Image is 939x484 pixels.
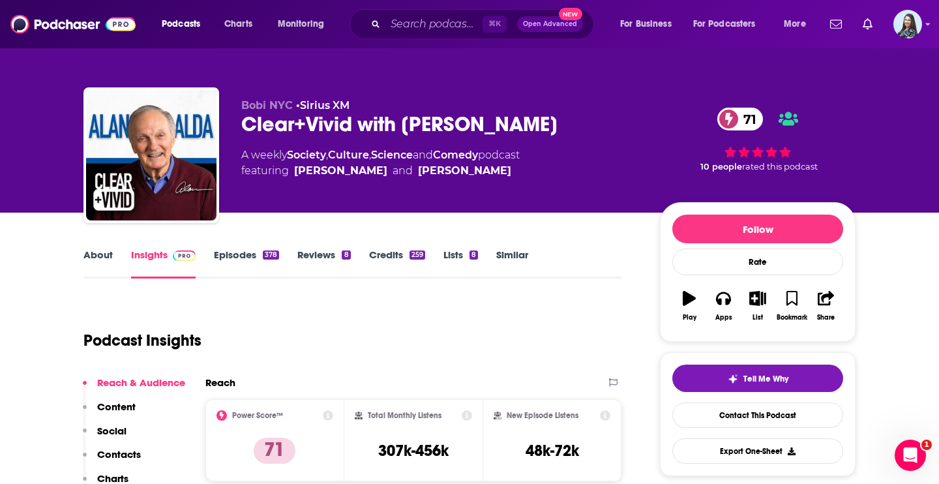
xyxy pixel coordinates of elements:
[232,411,283,420] h2: Power Score™
[620,15,672,33] span: For Business
[443,249,478,279] a: Lists8
[809,282,843,329] button: Share
[287,149,326,161] a: Society
[241,99,293,112] span: Bobi NYC
[263,250,279,260] div: 378
[97,401,136,413] p: Content
[526,441,579,461] h3: 48k-72k
[825,13,847,35] a: Show notifications dropdown
[369,249,425,279] a: Credits259
[83,425,127,449] button: Social
[715,314,732,322] div: Apps
[559,8,582,20] span: New
[893,10,922,38] button: Show profile menu
[706,282,740,329] button: Apps
[784,15,806,33] span: More
[83,448,141,472] button: Contacts
[328,149,369,161] a: Culture
[660,99,856,180] div: 71 10 peoplerated this podcast
[214,249,279,279] a: Episodes378
[378,441,449,461] h3: 307k-456k
[83,249,113,279] a: About
[433,149,478,161] a: Comedy
[205,376,235,389] h2: Reach
[700,162,742,172] span: 10 people
[523,21,577,27] span: Open Advanced
[294,163,387,179] a: Alan Alda
[254,438,295,464] p: 71
[741,282,775,329] button: List
[296,99,350,112] span: •
[413,149,433,161] span: and
[672,365,843,392] button: tell me why sparkleTell Me Why
[817,314,835,322] div: Share
[410,250,425,260] div: 259
[683,314,696,322] div: Play
[342,250,350,260] div: 8
[775,14,822,35] button: open menu
[672,282,706,329] button: Play
[857,13,878,35] a: Show notifications dropdown
[97,448,141,461] p: Contacts
[241,147,520,179] div: A weekly podcast
[507,411,578,420] h2: New Episode Listens
[241,163,520,179] span: featuring
[10,12,136,37] img: Podchaser - Follow, Share and Rate Podcasts
[611,14,688,35] button: open menu
[131,249,196,279] a: InsightsPodchaser Pro
[362,9,606,39] div: Search podcasts, credits, & more...
[672,438,843,464] button: Export One-Sheet
[83,331,201,350] h1: Podcast Insights
[97,425,127,437] p: Social
[297,249,350,279] a: Reviews8
[371,149,413,161] a: Science
[269,14,341,35] button: open menu
[496,249,528,279] a: Similar
[385,14,483,35] input: Search podcasts, credits, & more...
[753,314,763,322] div: List
[672,402,843,428] a: Contact This Podcast
[743,374,788,384] span: Tell Me Why
[224,15,252,33] span: Charts
[777,314,807,322] div: Bookmark
[893,10,922,38] span: Logged in as brookefortierpr
[369,149,371,161] span: ,
[672,249,843,275] div: Rate
[278,15,324,33] span: Monitoring
[153,14,217,35] button: open menu
[97,376,185,389] p: Reach & Audience
[717,108,763,130] a: 71
[216,14,260,35] a: Charts
[895,440,926,471] iframe: Intercom live chat
[921,440,932,450] span: 1
[728,374,738,384] img: tell me why sparkle
[517,16,583,32] button: Open AdvancedNew
[730,108,763,130] span: 71
[326,149,328,161] span: ,
[368,411,441,420] h2: Total Monthly Listens
[693,15,756,33] span: For Podcasters
[83,401,136,425] button: Content
[775,282,809,329] button: Bookmark
[83,376,185,401] button: Reach & Audience
[300,99,350,112] a: Sirius XM
[742,162,818,172] span: rated this podcast
[86,90,216,220] img: Clear+Vivid with Alan Alda
[173,250,196,261] img: Podchaser Pro
[483,16,507,33] span: ⌘ K
[162,15,200,33] span: Podcasts
[893,10,922,38] img: User Profile
[418,163,511,179] a: Graham Chedd
[469,250,478,260] div: 8
[393,163,413,179] span: and
[685,14,775,35] button: open menu
[672,215,843,243] button: Follow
